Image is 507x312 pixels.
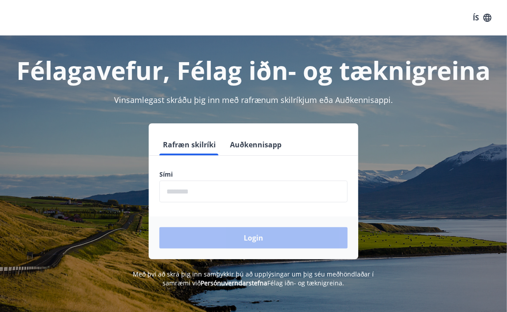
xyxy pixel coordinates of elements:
span: Vinsamlegast skráðu þig inn með rafrænum skilríkjum eða Auðkennisappi. [114,95,393,105]
button: Rafræn skilríki [159,134,219,155]
button: Auðkennisapp [226,134,285,155]
span: Með því að skrá þig inn samþykkir þú að upplýsingar um þig séu meðhöndlaðar í samræmi við Félag i... [133,270,374,287]
button: ÍS [468,10,496,26]
label: Sími [159,170,348,179]
a: Persónuverndarstefna [201,279,268,287]
h1: Félagavefur, Félag iðn- og tæknigreina [11,53,496,87]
